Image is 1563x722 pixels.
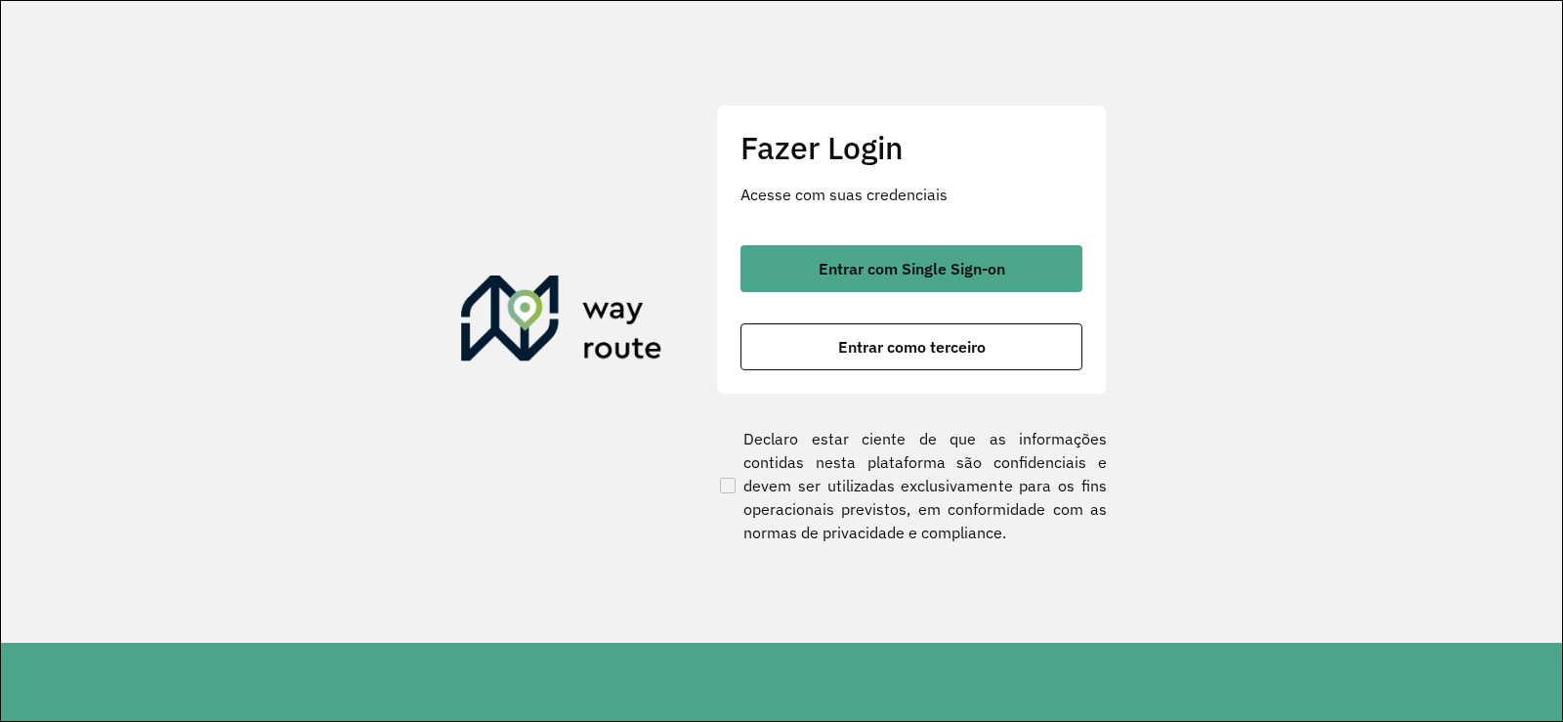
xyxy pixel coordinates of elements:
[740,323,1082,370] button: button
[740,245,1082,292] button: button
[740,129,1082,166] h2: Fazer Login
[461,276,662,369] img: Roteirizador AmbevTech
[838,339,986,355] span: Entrar como terceiro
[819,261,1005,276] span: Entrar com Single Sign-on
[716,427,1107,544] label: Declaro estar ciente de que as informações contidas nesta plataforma são confidenciais e devem se...
[740,183,1082,206] p: Acesse com suas credenciais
